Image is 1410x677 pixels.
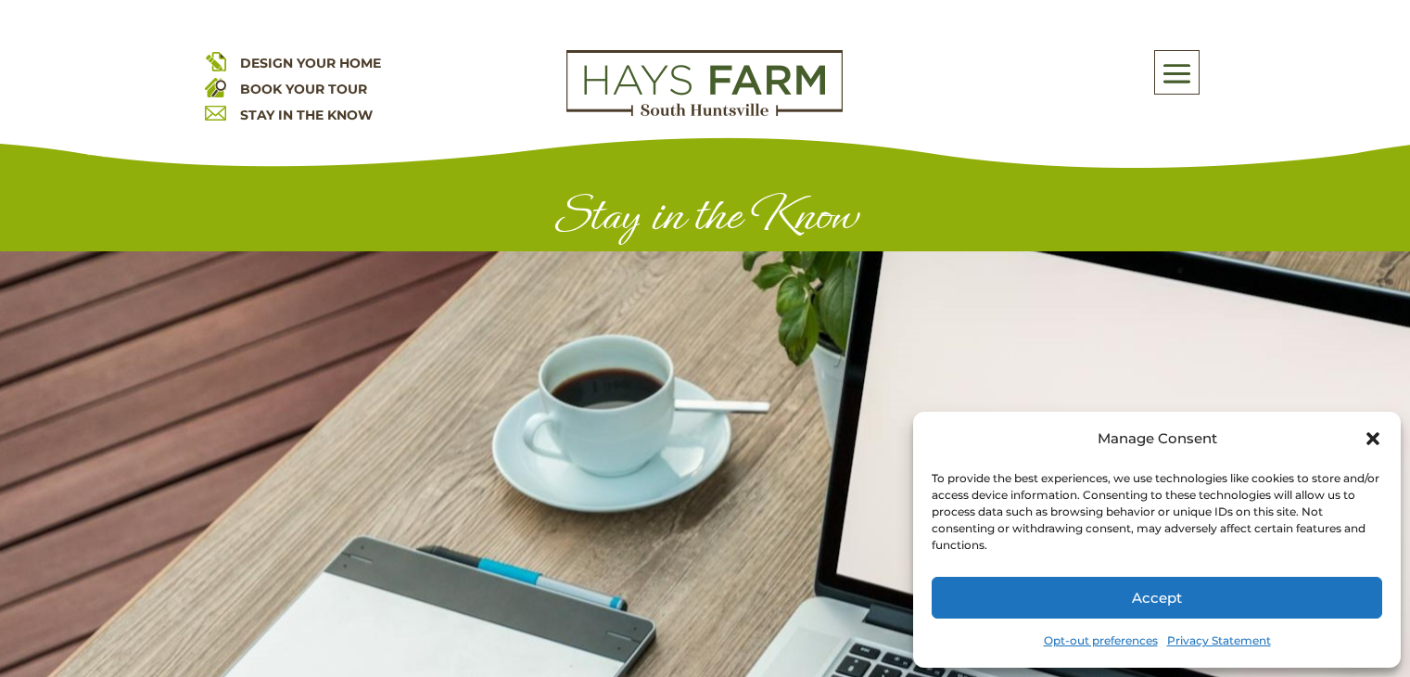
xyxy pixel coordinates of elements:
div: To provide the best experiences, we use technologies like cookies to store and/or access device i... [932,470,1380,554]
a: STAY IN THE KNOW [240,107,373,123]
div: Manage Consent [1098,426,1217,452]
h1: Stay in the Know [205,187,1206,251]
img: Logo [566,50,843,117]
button: Accept [932,577,1382,619]
div: Close dialog [1364,429,1382,448]
a: Opt-out preferences [1044,628,1158,654]
a: BOOK YOUR TOUR [240,81,367,97]
a: Privacy Statement [1167,628,1271,654]
img: book your home tour [205,76,226,97]
a: hays farm homes huntsville development [566,104,843,121]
